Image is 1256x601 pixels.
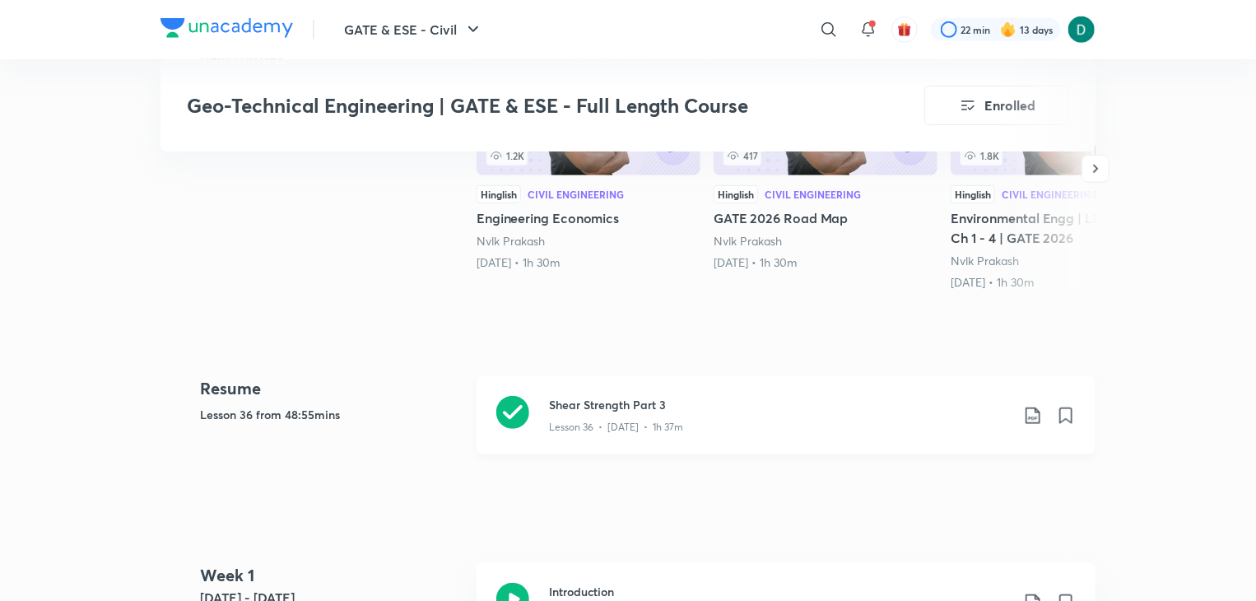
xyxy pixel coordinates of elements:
a: Engineering Economics [477,47,700,271]
p: Lesson 36 • [DATE] • 1h 37m [549,420,683,435]
span: 1.2K [486,146,528,165]
img: avatar [897,22,912,37]
button: Enrolled [924,86,1069,125]
a: 1.8KHinglishCivil EngineeringEnvironmental Engg | Live Test 1 | Ch 1 - 4 | GATE 2026Nvlk Prakash[... [951,47,1175,291]
a: Environmental Engg | Live Test 1 | Ch 1 - 4 | GATE 2026 [951,47,1175,291]
h3: Introduction [549,583,1010,600]
img: Diksha Mishra [1068,16,1096,44]
button: avatar [891,16,918,43]
h3: Geo-Technical Engineering | GATE & ESE - Full Length Course [187,94,831,118]
div: 12th Apr • 1h 30m [714,254,937,271]
div: 2nd Apr • 1h 30m [477,254,700,271]
a: 1.2KHinglishCivil EngineeringEngineering EconomicsNvlk Prakash[DATE] • 1h 30m [477,47,700,271]
div: Hinglish [714,185,758,203]
h4: Week 1 [200,563,463,588]
div: Civil Engineering [528,189,624,199]
h5: Engineering Economics [477,208,700,228]
a: Nvlk Prakash [477,233,545,249]
span: 417 [723,146,761,165]
a: Nvlk Prakash [714,233,782,249]
a: Company Logo [160,18,293,42]
img: Company Logo [160,18,293,38]
div: Nvlk Prakash [477,233,700,249]
a: 417HinglishCivil EngineeringGATE 2026 Road MapNvlk Prakash[DATE] • 1h 30m [714,47,937,271]
a: Nvlk Prakash [951,253,1019,268]
h5: GATE 2026 Road Map [714,208,937,228]
img: streak [1000,21,1016,38]
h5: Lesson 36 from 48:55mins [200,406,463,423]
a: Shear Strength Part 3Lesson 36 • [DATE] • 1h 37m [477,376,1096,474]
div: Hinglish [951,185,995,203]
h3: Shear Strength Part 3 [549,396,1010,413]
div: Hinglish [477,185,521,203]
div: 20th Jun • 1h 30m [951,274,1175,291]
a: GATE 2026 Road Map [714,47,937,271]
span: 1.8K [961,146,1002,165]
div: Civil Engineering [765,189,861,199]
h4: Resume [200,376,463,401]
h5: Environmental Engg | Live Test 1 | Ch 1 - 4 | GATE 2026 [951,208,1175,248]
button: GATE & ESE - Civil [334,13,493,46]
div: Nvlk Prakash [714,233,937,249]
div: Nvlk Prakash [951,253,1175,269]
